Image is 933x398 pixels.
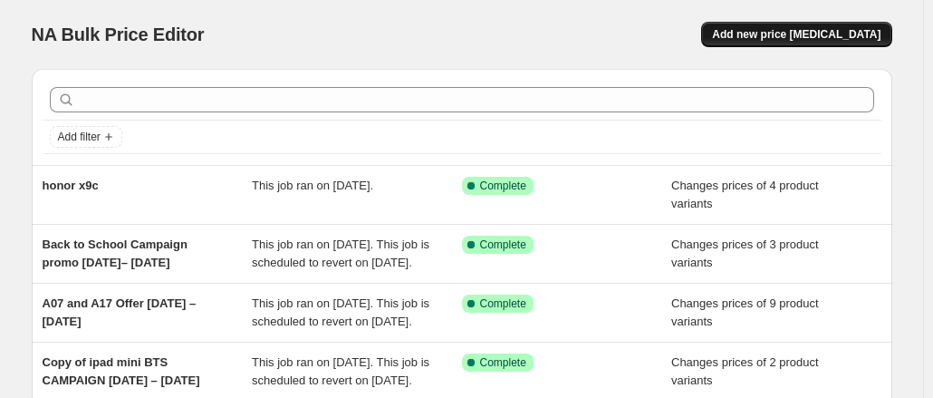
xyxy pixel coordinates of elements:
span: This job ran on [DATE]. This job is scheduled to revert on [DATE]. [252,355,429,387]
span: Changes prices of 2 product variants [671,355,819,387]
span: Changes prices of 3 product variants [671,238,819,269]
span: NA Bulk Price Editor [32,24,205,44]
span: Changes prices of 9 product variants [671,296,819,328]
span: Changes prices of 4 product variants [671,179,819,210]
button: Add filter [50,126,122,148]
span: This job ran on [DATE]. [252,179,373,192]
span: This job ran on [DATE]. This job is scheduled to revert on [DATE]. [252,238,429,269]
span: Add new price [MEDICAL_DATA] [712,27,880,42]
span: honor x9c [43,179,99,192]
span: Add filter [58,130,101,144]
span: Complete [480,355,526,370]
button: Add new price [MEDICAL_DATA] [701,22,891,47]
span: Complete [480,238,526,252]
span: Complete [480,296,526,311]
span: Copy of ipad mini BTS CAMPAIGN [DATE] – [DATE] [43,355,200,387]
span: Back to School Campaign promo [DATE]– [DATE] [43,238,188,269]
span: Complete [480,179,526,193]
span: This job ran on [DATE]. This job is scheduled to revert on [DATE]. [252,296,429,328]
span: A07 and A17 Offer [DATE] – [DATE] [43,296,197,328]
